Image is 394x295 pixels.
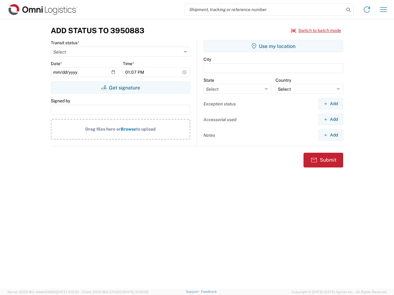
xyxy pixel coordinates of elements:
[275,77,291,83] label: Country
[51,81,190,94] button: Get signature
[203,40,343,52] button: Use my location
[121,127,136,132] span: Browse
[7,290,79,294] span: Server: 2025.18.0-d1e9a510831
[123,290,148,294] span: [DATE] 10:20:09
[51,61,62,66] label: Date
[203,57,211,62] label: City
[51,40,79,45] label: Transit status
[203,77,214,83] label: State
[203,101,236,107] label: Exception status
[304,153,343,167] button: Submit
[203,132,215,138] label: Notes
[292,289,387,295] span: Copyright © [DATE]-[DATE] Agistix Inc., All Rights Reserved
[318,114,343,125] button: Add
[318,129,343,141] button: Add
[123,61,134,66] label: Time
[136,127,156,132] span: to upload
[186,290,201,293] a: Support
[201,290,217,293] a: Feedback
[82,290,148,294] span: Client: 2025.18.0-27d3021
[185,4,344,15] input: Shipment, tracking or reference number
[56,290,79,294] span: [DATE] 11:12:30
[318,98,343,109] button: Add
[291,26,341,36] button: Switch to batch mode
[51,26,144,35] h3: Add Status to 3950883
[203,117,236,122] label: Accessorial used
[85,127,121,132] span: Drag files here or
[51,98,70,104] label: Signed by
